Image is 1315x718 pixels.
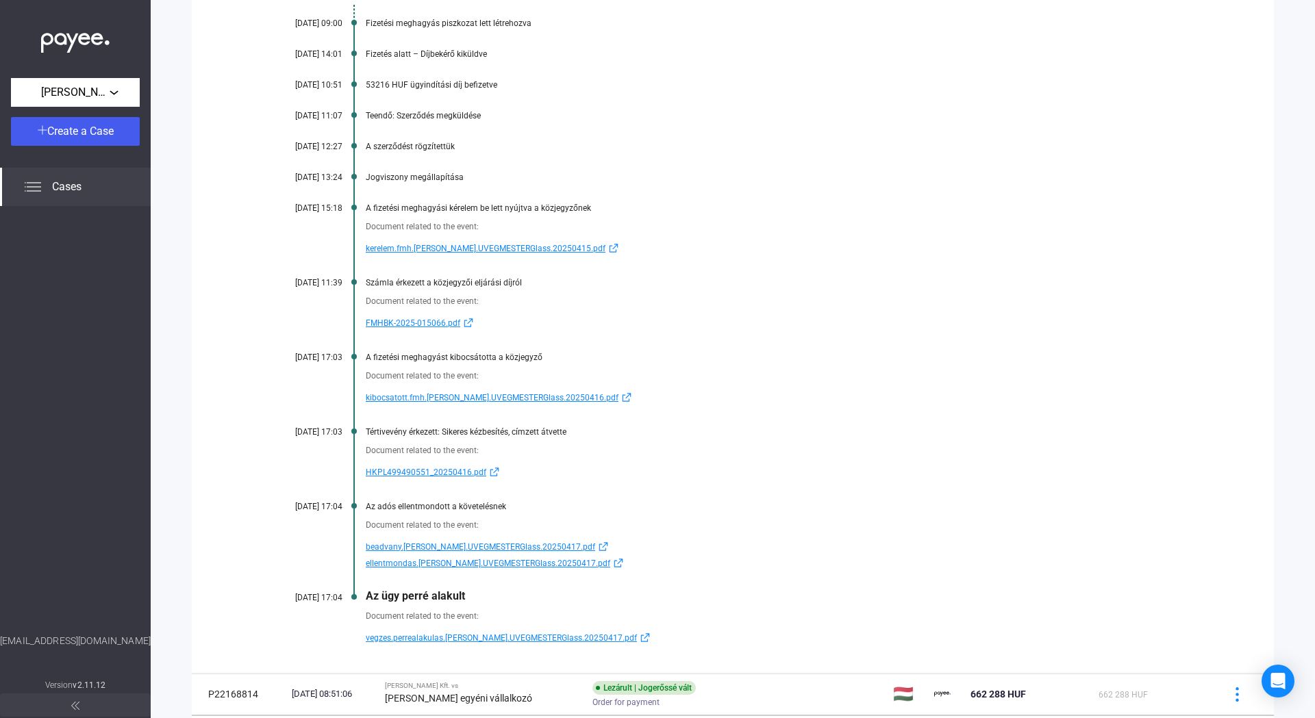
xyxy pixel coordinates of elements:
div: Teendő: Szerződés megküldése [366,111,1205,120]
span: Order for payment [592,694,660,710]
div: [DATE] 13:24 [260,172,342,182]
div: [DATE] 17:04 [260,593,342,602]
td: P22168814 [192,674,286,715]
span: beadvany.[PERSON_NAME].UVEGMESTERGlass.20250417.pdf [366,539,595,555]
div: [DATE] 17:03 [260,352,342,362]
div: Jogviszony megállapítása [366,172,1205,182]
div: Tértivevény érkezett: Sikeres kézbesítés, címzett átvette [366,427,1205,437]
div: [DATE] 14:01 [260,49,342,59]
div: Az ügy perré alakult [366,589,1205,602]
div: Document related to the event: [366,294,1205,308]
div: A szerződést rögzítettük [366,142,1205,151]
a: beadvany.[PERSON_NAME].UVEGMESTERGlass.20250417.pdfexternal-link-blue [366,539,1205,555]
span: vegzes.perrealakulas.[PERSON_NAME].UVEGMESTERGlass.20250417.pdf [366,630,637,646]
img: more-blue [1230,687,1244,702]
img: external-link-blue [618,392,635,402]
div: [DATE] 12:27 [260,142,342,151]
div: [DATE] 09:00 [260,18,342,28]
span: FMHBK-2025-015066.pdf [366,315,460,331]
div: [DATE] 08:51:06 [292,687,374,701]
div: Document related to the event: [366,220,1205,233]
a: vegzes.perrealakulas.[PERSON_NAME].UVEGMESTERGlass.20250417.pdfexternal-link-blue [366,630,1205,646]
span: kibocsatott.fmh.[PERSON_NAME].UVEGMESTERGlass.20250416.pdf [366,389,618,406]
button: Create a Case [11,117,140,146]
div: Document related to the event: [366,444,1205,457]
span: HKPL499490551_20250416.pdf [366,464,486,480]
div: A fizetési meghagyást kibocsátotta a közjegyző [366,352,1205,362]
span: Cases [52,179,82,195]
a: ellentmondas.[PERSON_NAME].UVEGMESTERGlass.20250417.pdfexternal-link-blue [366,555,1205,572]
img: external-link-blue [460,318,477,328]
span: Create a Case [47,125,114,138]
div: Document related to the event: [366,609,1205,623]
span: [PERSON_NAME] Kft. [41,84,110,101]
div: Lezárult | Jogerőssé vált [592,681,696,695]
img: white-payee-white-dot.svg [41,25,110,53]
div: [DATE] 17:03 [260,427,342,437]
img: arrow-double-left-grey.svg [71,702,79,710]
div: Számla érkezett a közjegyzői eljárási díjról [366,278,1205,287]
span: 662 288 HUF [970,689,1026,700]
button: more-blue [1223,680,1251,708]
div: [DATE] 11:39 [260,278,342,287]
span: 662 288 HUF [1099,690,1148,700]
a: FMHBK-2025-015066.pdfexternal-link-blue [366,315,1205,331]
div: [DATE] 10:51 [260,80,342,90]
div: Fizetés alatt – Díjbekérő kiküldve [366,49,1205,59]
img: plus-white.svg [38,125,47,135]
div: [DATE] 17:04 [260,502,342,511]
div: Document related to the event: [366,518,1205,532]
img: external-link-blue [486,467,503,477]
td: 🇭🇺 [888,674,929,715]
img: external-link-blue [595,541,612,552]
div: Fizetési meghagyás piszkozat lett létrehozva [366,18,1205,28]
a: HKPL499490551_20250416.pdfexternal-link-blue [366,464,1205,480]
img: external-link-blue [610,558,627,568]
img: external-link-blue [637,632,653,643]
a: kibocsatott.fmh.[PERSON_NAME].UVEGMESTERGlass.20250416.pdfexternal-link-blue [366,389,1205,406]
div: [PERSON_NAME] Kft. vs [385,682,581,690]
span: ellentmondas.[PERSON_NAME].UVEGMESTERGlass.20250417.pdf [366,555,610,572]
img: list.svg [25,179,41,195]
strong: [PERSON_NAME] egyéni vállalkozó [385,693,532,704]
img: external-link-blue [605,243,622,253]
div: A fizetési meghagyási kérelem be lett nyújtva a közjegyzőnek [366,203,1205,213]
button: [PERSON_NAME] Kft. [11,78,140,107]
div: [DATE] 15:18 [260,203,342,213]
strong: v2.11.12 [73,680,105,690]
div: Open Intercom Messenger [1262,665,1294,697]
div: Document related to the event: [366,369,1205,383]
div: Az adós ellentmondott a követelésnek [366,502,1205,511]
div: 53216 HUF ügyindítási díj befizetve [366,80,1205,90]
div: [DATE] 11:07 [260,111,342,120]
a: kerelem.fmh.[PERSON_NAME].UVEGMESTERGlass.20250415.pdfexternal-link-blue [366,240,1205,257]
img: payee-logo [934,686,951,702]
span: kerelem.fmh.[PERSON_NAME].UVEGMESTERGlass.20250415.pdf [366,240,605,257]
